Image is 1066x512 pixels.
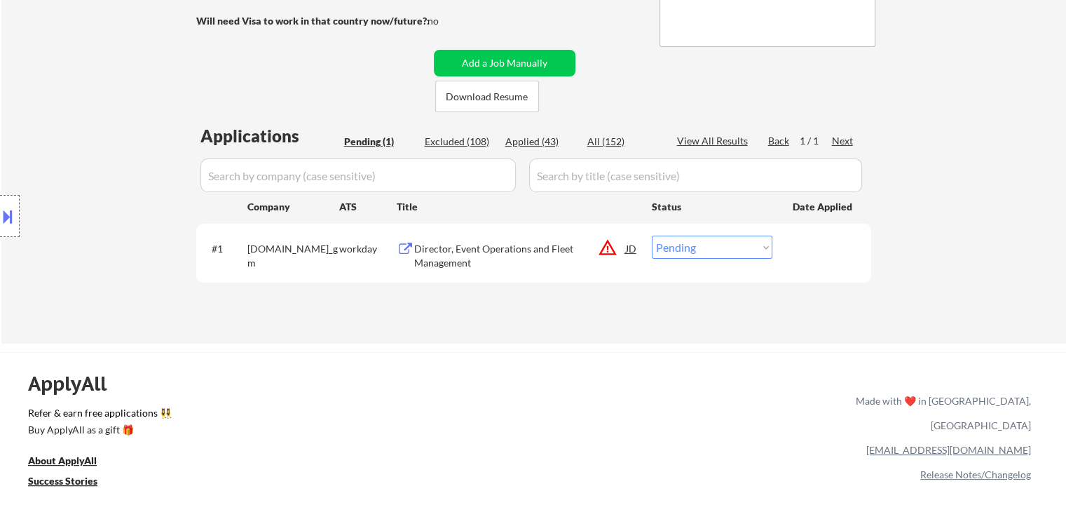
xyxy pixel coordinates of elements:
[344,135,414,149] div: Pending (1)
[677,134,752,148] div: View All Results
[247,200,339,214] div: Company
[339,200,397,214] div: ATS
[652,194,772,219] div: Status
[832,134,854,148] div: Next
[866,444,1031,456] a: [EMAIL_ADDRESS][DOMAIN_NAME]
[247,242,339,269] div: [DOMAIN_NAME]_gm
[28,372,123,396] div: ApplyAll
[624,236,638,261] div: JD
[425,135,495,149] div: Excluded (108)
[397,200,638,214] div: Title
[529,159,862,192] input: Search by title (case sensitive)
[196,15,430,27] strong: Will need Visa to work in that country now/future?:
[200,128,339,144] div: Applications
[414,242,626,269] div: Director, Event Operations and Fleet Management
[850,389,1031,438] div: Made with ❤️ in [GEOGRAPHIC_DATA], [GEOGRAPHIC_DATA]
[598,238,617,257] button: warning_amber
[28,454,116,471] a: About ApplyAll
[435,81,539,112] button: Download Resume
[920,469,1031,480] a: Release Notes/Changelog
[339,242,397,256] div: workday
[587,135,657,149] div: All (152)
[28,425,168,435] div: Buy ApplyAll as a gift 🎁
[505,135,575,149] div: Applied (43)
[793,200,854,214] div: Date Applied
[28,454,97,466] u: About ApplyAll
[28,474,116,492] a: Success Stories
[28,423,168,440] a: Buy ApplyAll as a gift 🎁
[800,134,832,148] div: 1 / 1
[428,14,467,28] div: no
[28,475,97,487] u: Success Stories
[28,408,563,423] a: Refer & earn free applications 👯‍♀️
[768,134,791,148] div: Back
[200,159,516,192] input: Search by company (case sensitive)
[434,50,575,76] button: Add a Job Manually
